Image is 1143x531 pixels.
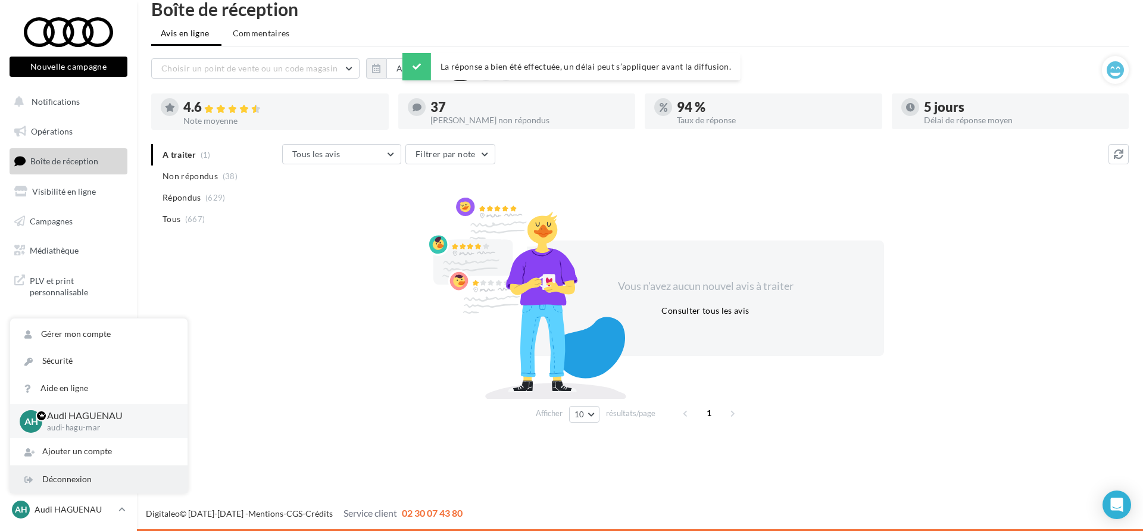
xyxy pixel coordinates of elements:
span: 02 30 07 43 80 [402,507,463,518]
button: Notifications [7,89,125,114]
span: Commentaires [233,27,290,39]
span: 1 [699,404,719,423]
span: Visibilité en ligne [32,186,96,196]
a: CGS [286,508,302,518]
span: Opérations [31,126,73,136]
span: Boîte de réception [30,156,98,166]
span: PLV et print personnalisable [30,273,123,298]
div: Déconnexion [10,466,188,493]
a: Gérer mon compte [10,321,188,348]
a: Boîte de réception [7,148,130,174]
a: Digitaleo [146,508,180,518]
span: (667) [185,214,205,224]
span: Campagnes [30,215,73,226]
button: Consulter tous les avis [657,304,754,318]
button: Au total [366,58,438,79]
p: Audi HAGUENAU [35,504,114,516]
div: 4.6 [183,101,379,114]
div: Ajouter un compte [10,438,188,465]
div: 37 [430,101,626,114]
span: Médiathèque [30,245,79,255]
p: Audi HAGUENAU [47,409,168,423]
button: Au total [386,58,438,79]
span: AH [24,414,38,428]
a: Opérations [7,119,130,144]
div: Note moyenne [183,117,379,125]
span: Service client [343,507,397,518]
div: Open Intercom Messenger [1103,491,1131,519]
a: Médiathèque [7,238,130,263]
button: Filtrer par note [405,144,495,164]
div: La réponse a bien été effectuée, un délai peut s’appliquer avant la diffusion. [402,53,741,80]
span: Tous [163,213,180,225]
span: Afficher [536,408,563,419]
a: Campagnes [7,209,130,234]
span: Tous les avis [292,149,341,159]
a: Sécurité [10,348,188,374]
span: Choisir un point de vente ou un code magasin [161,63,338,73]
p: audi-hagu-mar [47,423,168,433]
button: Nouvelle campagne [10,57,127,77]
div: Taux de réponse [677,116,873,124]
button: Choisir un point de vente ou un code magasin [151,58,360,79]
span: Notifications [32,96,80,107]
div: Vous n'avez aucun nouvel avis à traiter [603,279,808,294]
div: [PERSON_NAME] non répondus [430,116,626,124]
button: 10 [569,406,599,423]
span: AH [15,504,27,516]
a: Aide en ligne [10,375,188,402]
div: 94 % [677,101,873,114]
a: Crédits [305,508,333,518]
span: Répondus [163,192,201,204]
span: © [DATE]-[DATE] - - - [146,508,463,518]
span: résultats/page [606,408,655,419]
div: Délai de réponse moyen [924,116,1120,124]
a: Mentions [248,508,283,518]
button: Tous les avis [282,144,401,164]
a: AH Audi HAGUENAU [10,498,127,521]
span: (38) [223,171,238,181]
a: PLV et print personnalisable [7,268,130,303]
div: 5 jours [924,101,1120,114]
span: Non répondus [163,170,218,182]
span: 10 [574,410,585,419]
span: (629) [205,193,226,202]
a: Visibilité en ligne [7,179,130,204]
